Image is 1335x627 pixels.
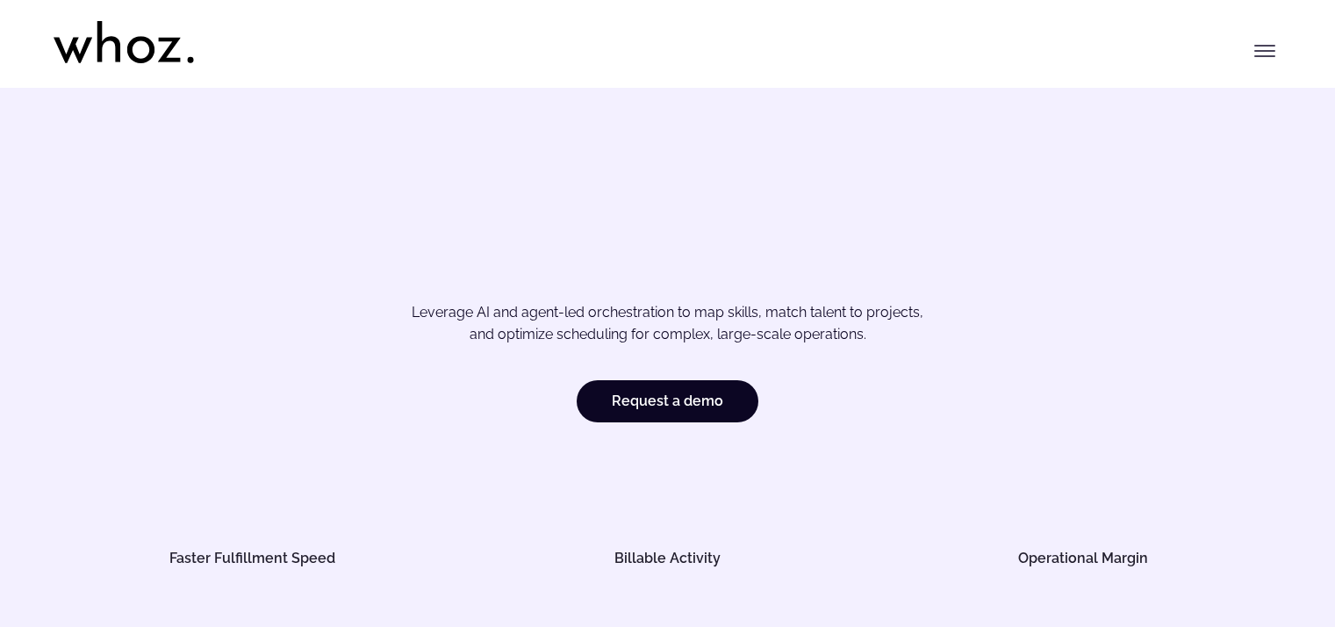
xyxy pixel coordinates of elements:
h5: Faster Fulfillment Speed [73,551,431,566]
h5: Operational Margin [904,551,1262,566]
button: Toggle menu [1247,33,1282,68]
p: Leverage AI and agent-led orchestration to map skills, match talent to projects, and optimize sch... [115,301,1221,346]
a: Request a demo [577,380,758,422]
h5: Billable Activity [489,551,847,566]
